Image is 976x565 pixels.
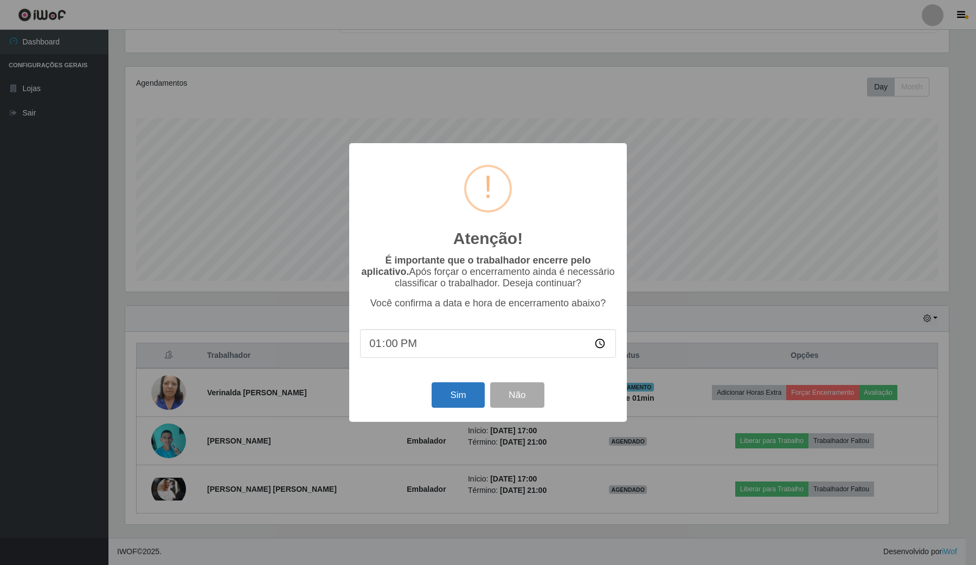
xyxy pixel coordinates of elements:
button: Não [490,382,544,408]
p: Após forçar o encerramento ainda é necessário classificar o trabalhador. Deseja continuar? [360,255,616,289]
button: Sim [432,382,484,408]
p: Você confirma a data e hora de encerramento abaixo? [360,298,616,309]
h2: Atenção! [453,229,523,248]
b: É importante que o trabalhador encerre pelo aplicativo. [361,255,590,277]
